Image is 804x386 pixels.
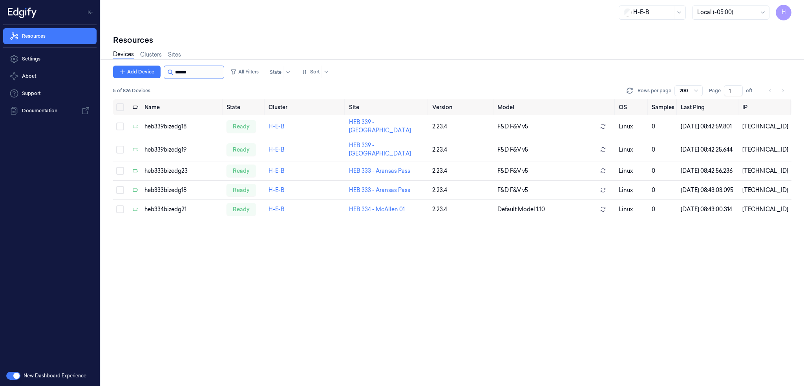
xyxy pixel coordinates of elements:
[429,99,494,115] th: Version
[3,51,97,67] a: Settings
[497,186,528,194] span: F&D F&V v5
[141,99,223,115] th: Name
[269,146,285,153] a: H-E-B
[349,206,405,213] a: HEB 334 - McAllen 01
[84,6,97,18] button: Toggle Navigation
[144,205,220,214] div: heb334bizedg21
[3,28,97,44] a: Resources
[113,50,134,59] a: Devices
[113,87,150,94] span: 5 of 826 Devices
[113,35,791,46] div: Resources
[223,99,265,115] th: State
[349,187,410,194] a: HEB 333 - Aransas Pass
[742,205,788,214] div: [TECHNICAL_ID]
[116,103,124,111] button: Select all
[649,99,678,115] th: Samples
[619,123,645,131] p: linux
[227,165,256,177] div: ready
[739,99,791,115] th: IP
[116,186,124,194] button: Select row
[116,146,124,154] button: Select row
[776,5,791,20] button: H
[227,66,262,78] button: All Filters
[432,123,491,131] div: 2.23.4
[681,186,736,194] div: [DATE] 08:43:03.095
[144,146,220,154] div: heb339bizedg19
[113,66,161,78] button: Add Device
[144,186,220,194] div: heb333bizedg18
[269,206,285,213] a: H-E-B
[619,167,645,175] p: linux
[746,87,758,94] span: of 1
[742,123,788,131] div: [TECHNICAL_ID]
[678,99,739,115] th: Last Ping
[681,123,736,131] div: [DATE] 08:42:59.801
[681,167,736,175] div: [DATE] 08:42:56.236
[349,167,410,174] a: HEB 333 - Aransas Pass
[638,87,671,94] p: Rows per page
[116,205,124,213] button: Select row
[497,123,528,131] span: F&D F&V v5
[269,123,285,130] a: H-E-B
[497,146,528,154] span: F&D F&V v5
[652,186,674,194] div: 0
[144,123,220,131] div: heb339bizedg18
[619,186,645,194] p: linux
[227,120,256,133] div: ready
[116,167,124,175] button: Select row
[742,167,788,175] div: [TECHNICAL_ID]
[227,143,256,156] div: ready
[619,205,645,214] p: linux
[742,146,788,154] div: [TECHNICAL_ID]
[652,205,674,214] div: 0
[265,99,346,115] th: Cluster
[3,86,97,101] a: Support
[765,85,788,96] nav: pagination
[227,203,256,216] div: ready
[494,99,616,115] th: Model
[619,146,645,154] p: linux
[349,119,411,134] a: HEB 339 - [GEOGRAPHIC_DATA]
[432,146,491,154] div: 2.23.4
[3,103,97,119] a: Documentation
[269,167,285,174] a: H-E-B
[116,123,124,130] button: Select row
[709,87,721,94] span: Page
[652,146,674,154] div: 0
[346,99,429,115] th: Site
[432,167,491,175] div: 2.23.4
[227,184,256,196] div: ready
[652,167,674,175] div: 0
[269,187,285,194] a: H-E-B
[349,142,411,157] a: HEB 339 - [GEOGRAPHIC_DATA]
[616,99,649,115] th: OS
[3,68,97,84] button: About
[168,51,181,59] a: Sites
[497,167,528,175] span: F&D F&V v5
[681,205,736,214] div: [DATE] 08:43:00.314
[652,123,674,131] div: 0
[432,205,491,214] div: 2.23.4
[742,186,788,194] div: [TECHNICAL_ID]
[140,51,162,59] a: Clusters
[681,146,736,154] div: [DATE] 08:42:25.644
[432,186,491,194] div: 2.23.4
[497,205,545,214] span: Default Model 1.10
[144,167,220,175] div: heb333bizedg23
